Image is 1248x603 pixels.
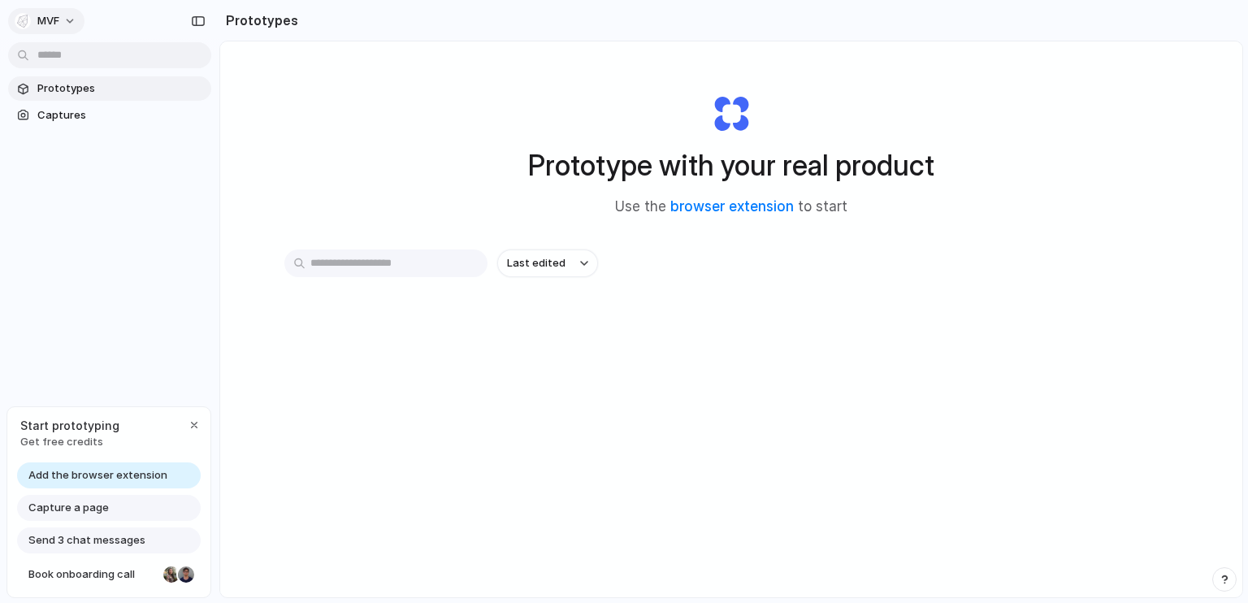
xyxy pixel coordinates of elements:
[28,566,157,583] span: Book onboarding call
[28,500,109,516] span: Capture a page
[528,144,934,187] h1: Prototype with your real product
[162,565,181,584] div: Nicole Kubica
[8,8,84,34] button: MVF
[497,249,598,277] button: Last edited
[8,76,211,101] a: Prototypes
[28,532,145,549] span: Send 3 chat messages
[219,11,298,30] h2: Prototypes
[8,103,211,128] a: Captures
[28,467,167,484] span: Add the browser extension
[37,107,205,124] span: Captures
[20,434,119,450] span: Get free credits
[20,417,119,434] span: Start prototyping
[670,198,794,215] a: browser extension
[507,255,565,271] span: Last edited
[17,562,201,588] a: Book onboarding call
[615,197,847,218] span: Use the to start
[176,565,196,584] div: Christian Iacullo
[37,13,59,29] span: MVF
[37,80,205,97] span: Prototypes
